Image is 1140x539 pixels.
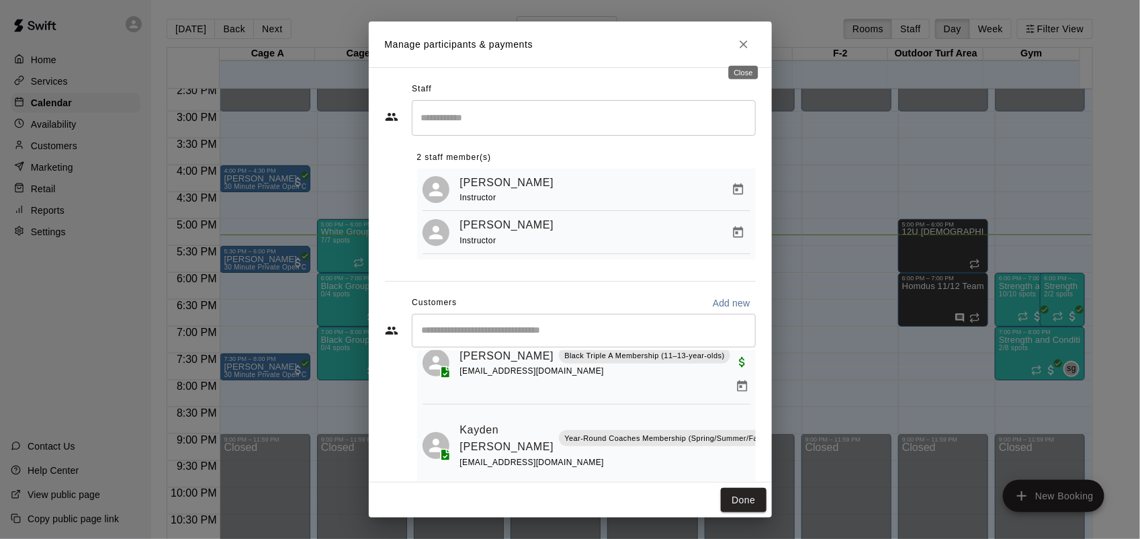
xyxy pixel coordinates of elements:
button: Manage bookings & payment [730,374,754,399]
div: Matt McGrew [423,219,449,246]
span: [EMAIL_ADDRESS][DOMAIN_NAME] [460,458,605,467]
div: Start typing to search customers... [412,314,756,347]
span: 2 staff member(s) [417,147,492,169]
button: Manage bookings & payment [726,220,750,245]
a: [PERSON_NAME] [460,347,554,365]
button: Add new [707,292,756,314]
button: Close [732,32,756,56]
div: Jaxson Vance [423,349,449,376]
span: Customers [412,292,457,314]
button: Done [721,488,766,513]
span: Staff [412,79,431,100]
span: Instructor [460,236,496,245]
p: Year-Round Coaches Membership (Spring/Summer/Fall) [564,433,764,444]
a: [PERSON_NAME] [460,174,554,192]
p: Add new [713,296,750,310]
span: [EMAIL_ADDRESS][DOMAIN_NAME] [460,366,605,376]
p: Manage participants & payments [385,38,533,52]
div: Close [729,66,758,79]
a: Kayden [PERSON_NAME] [460,421,554,456]
div: Search staff [412,100,756,136]
p: Black Triple A Membership (11–13-year-olds) [564,350,724,362]
svg: Staff [385,110,398,124]
span: Paid with Credit [730,356,754,367]
div: Kayden Riddlesperger [423,432,449,459]
button: Manage bookings & payment [726,177,750,202]
span: Instructor [460,193,496,202]
div: Malachi Fuller [423,176,449,203]
a: [PERSON_NAME] [460,216,554,234]
svg: Customers [385,324,398,337]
